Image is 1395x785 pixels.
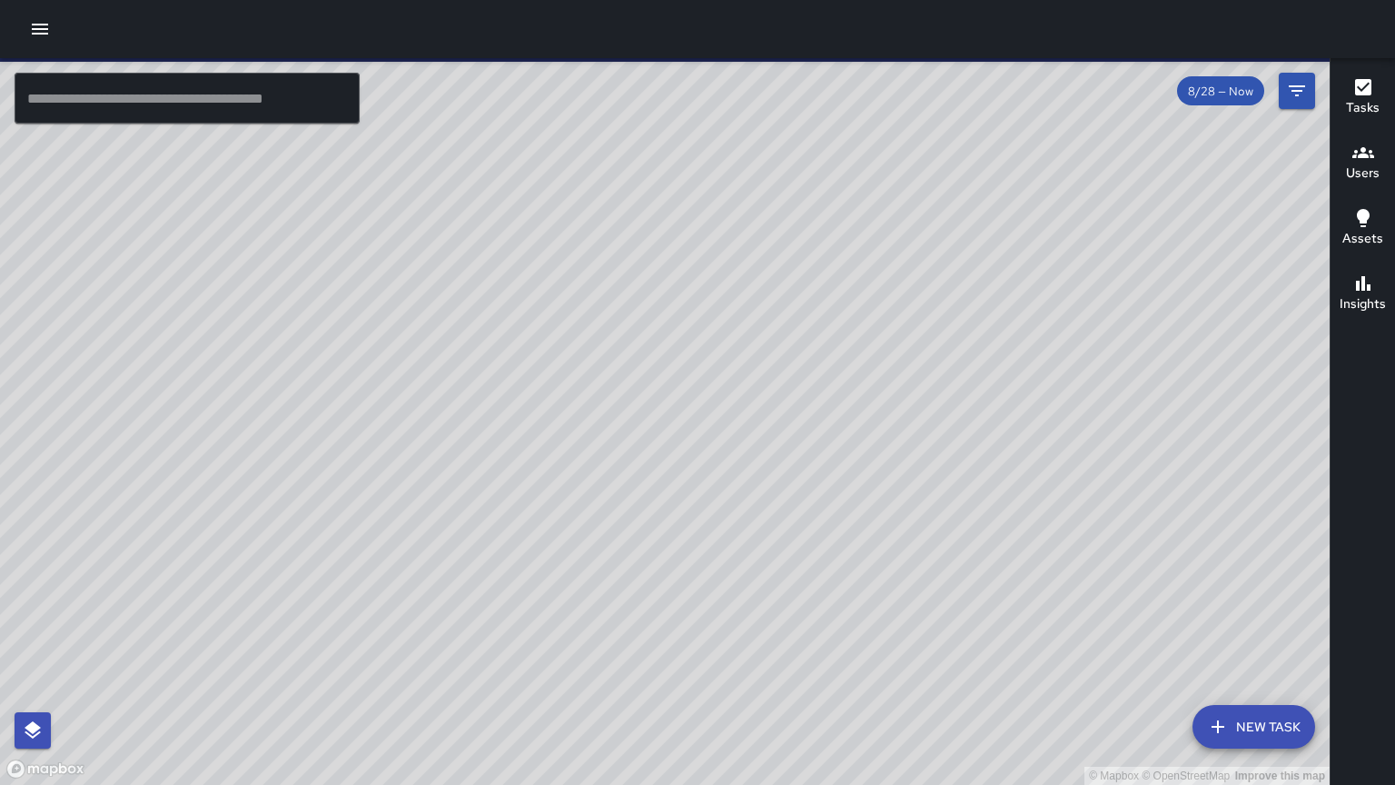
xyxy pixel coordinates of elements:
button: Tasks [1331,65,1395,131]
button: Users [1331,131,1395,196]
h6: Tasks [1346,98,1380,118]
h6: Assets [1342,229,1383,249]
button: Assets [1331,196,1395,262]
span: 8/28 — Now [1177,84,1264,99]
h6: Insights [1340,294,1386,314]
button: Insights [1331,262,1395,327]
button: New Task [1192,705,1315,749]
h6: Users [1346,164,1380,184]
button: Filters [1279,73,1315,109]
